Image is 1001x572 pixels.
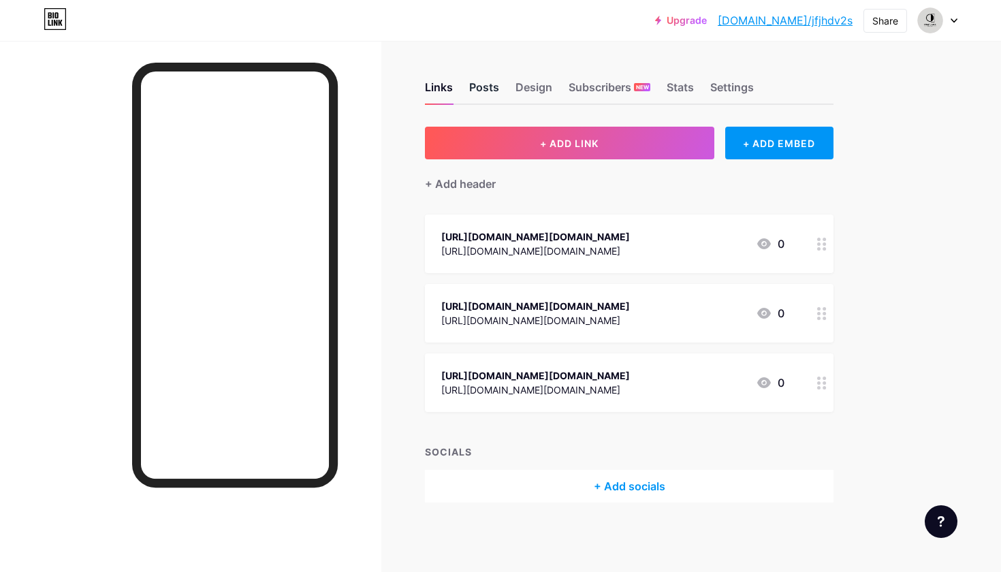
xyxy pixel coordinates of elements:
[425,470,833,503] div: + Add socials
[441,313,630,328] div: [URL][DOMAIN_NAME][DOMAIN_NAME]
[718,12,853,29] a: [DOMAIN_NAME]/jfjhdv2s
[667,79,694,104] div: Stats
[441,229,630,244] div: [URL][DOMAIN_NAME][DOMAIN_NAME]
[756,236,784,252] div: 0
[425,79,453,104] div: Links
[441,244,630,258] div: [URL][DOMAIN_NAME][DOMAIN_NAME]
[540,138,599,149] span: + ADD LINK
[441,368,630,383] div: [URL][DOMAIN_NAME][DOMAIN_NAME]
[425,445,833,459] div: SOCIALS
[756,305,784,321] div: 0
[425,176,496,192] div: + Add header
[872,14,898,28] div: Share
[917,7,943,33] img: jfjhdv2s
[636,83,649,91] span: NEW
[441,299,630,313] div: [URL][DOMAIN_NAME][DOMAIN_NAME]
[756,375,784,391] div: 0
[441,383,630,397] div: [URL][DOMAIN_NAME][DOMAIN_NAME]
[425,127,714,159] button: + ADD LINK
[469,79,499,104] div: Posts
[515,79,552,104] div: Design
[725,127,833,159] div: + ADD EMBED
[655,15,707,26] a: Upgrade
[710,79,754,104] div: Settings
[569,79,650,104] div: Subscribers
